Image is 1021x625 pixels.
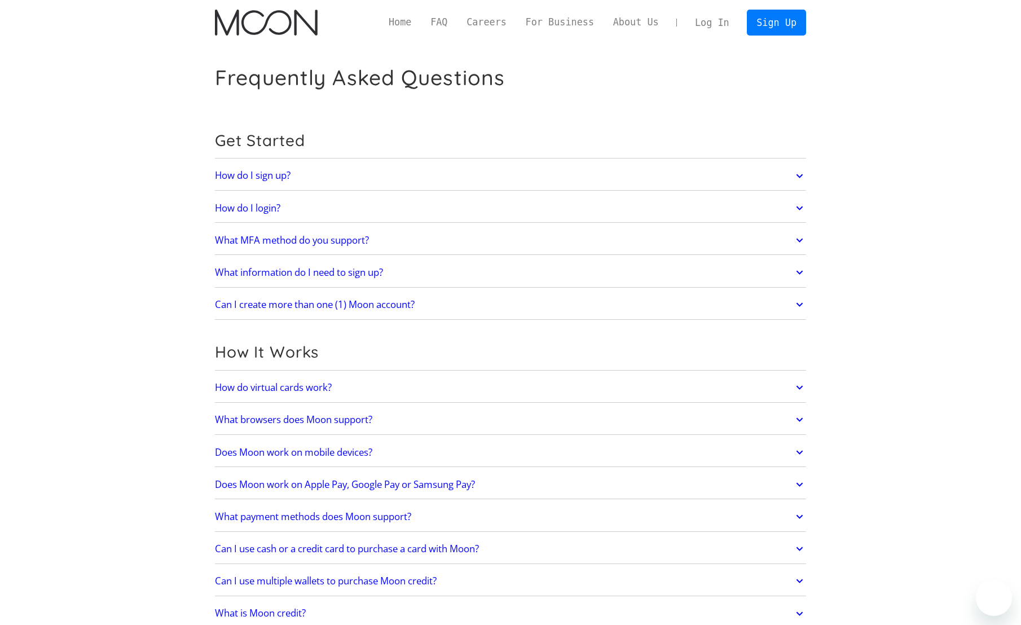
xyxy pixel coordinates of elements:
h2: Does Moon work on mobile devices? [215,447,372,458]
a: About Us [604,15,668,29]
h2: How do I login? [215,203,280,214]
h2: Can I create more than one (1) Moon account? [215,299,415,310]
a: Careers [457,15,516,29]
a: Does Moon work on Apple Pay, Google Pay or Samsung Pay? [215,473,806,496]
a: Log In [685,10,738,35]
a: What browsers does Moon support? [215,408,806,432]
h2: Get Started [215,131,806,150]
h2: What information do I need to sign up? [215,267,383,278]
h2: Does Moon work on Apple Pay, Google Pay or Samsung Pay? [215,479,475,490]
h2: What payment methods does Moon support? [215,511,411,522]
iframe: Button to launch messaging window [976,580,1012,616]
h2: How do I sign up? [215,170,291,181]
h2: How do virtual cards work? [215,382,332,393]
a: Home [379,15,421,29]
a: For Business [516,15,604,29]
a: Can I use multiple wallets to purchase Moon credit? [215,569,806,593]
a: What information do I need to sign up? [215,261,806,284]
img: Moon Logo [215,10,317,36]
h2: How It Works [215,342,806,362]
h2: What browsers does Moon support? [215,414,372,425]
a: Can I create more than one (1) Moon account? [215,293,806,316]
a: What MFA method do you support? [215,228,806,252]
a: How do I login? [215,196,806,220]
a: How do virtual cards work? [215,376,806,399]
h2: What is Moon credit? [215,608,306,619]
a: home [215,10,317,36]
h2: Can I use cash or a credit card to purchase a card with Moon? [215,543,479,554]
a: Sign Up [747,10,806,35]
h2: What MFA method do you support? [215,235,369,246]
a: FAQ [421,15,457,29]
a: Does Moon work on mobile devices? [215,441,806,464]
h2: Can I use multiple wallets to purchase Moon credit? [215,575,437,587]
a: What payment methods does Moon support? [215,505,806,529]
h1: Frequently Asked Questions [215,65,505,90]
a: Can I use cash or a credit card to purchase a card with Moon? [215,537,806,561]
a: How do I sign up? [215,164,806,188]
